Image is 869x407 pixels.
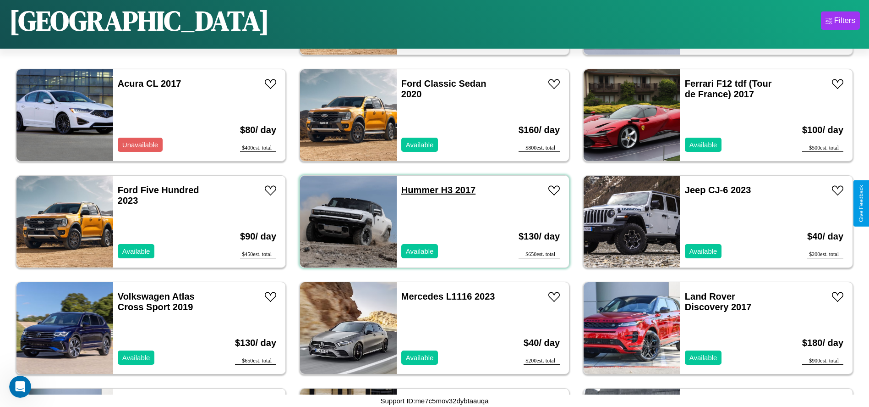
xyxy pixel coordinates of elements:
h3: $ 100 / day [802,116,843,145]
iframe: Intercom live chat [9,376,31,398]
div: $ 650 est. total [235,357,276,365]
h3: $ 40 / day [524,329,560,357]
a: Mercedes L1116 2023 [401,291,495,301]
div: Give Feedback [858,185,864,222]
h3: $ 80 / day [240,116,276,145]
button: Filters [821,11,860,30]
h3: $ 130 / day [519,222,560,251]
p: Unavailable [122,139,158,151]
a: Acura CL 2017 [118,78,181,89]
div: $ 200 est. total [524,357,560,365]
h3: $ 160 / day [519,116,560,145]
p: Available [406,245,434,257]
div: $ 200 est. total [807,251,843,258]
p: Available [689,139,717,151]
h1: [GEOGRAPHIC_DATA] [9,2,269,39]
a: Ford Classic Sedan 2020 [401,78,486,99]
div: $ 900 est. total [802,357,843,365]
p: Available [122,351,150,364]
a: Ferrari F12 tdf (Tour de France) 2017 [685,78,772,99]
h3: $ 130 / day [235,329,276,357]
h3: $ 90 / day [240,222,276,251]
p: Available [689,245,717,257]
a: Volkswagen Atlas Cross Sport 2019 [118,291,195,312]
p: Available [406,351,434,364]
div: $ 400 est. total [240,145,276,152]
div: $ 650 est. total [519,251,560,258]
h3: $ 180 / day [802,329,843,357]
a: Land Rover Discovery 2017 [685,291,752,312]
a: Hummer H3 2017 [401,185,475,195]
div: $ 450 est. total [240,251,276,258]
p: Support ID: me7c5mov32dybtaauqa [381,395,489,407]
p: Available [406,139,434,151]
a: Jeep CJ-6 2023 [685,185,751,195]
p: Available [689,351,717,364]
div: Filters [834,16,855,25]
h3: $ 40 / day [807,222,843,251]
p: Available [122,245,150,257]
div: $ 500 est. total [802,145,843,152]
a: Ford Five Hundred 2023 [118,185,199,206]
div: $ 800 est. total [519,145,560,152]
